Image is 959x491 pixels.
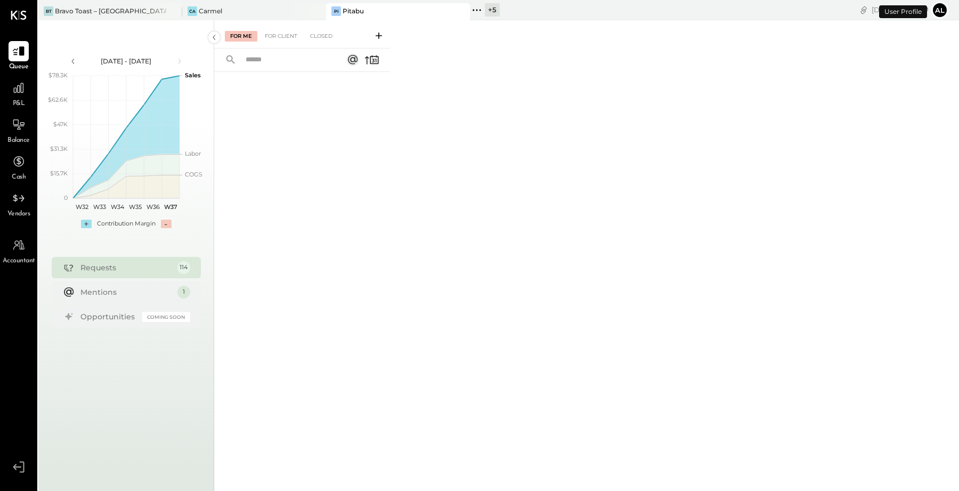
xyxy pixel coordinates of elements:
div: - [161,220,172,228]
div: Pitabu [343,6,364,15]
div: Carmel [199,6,222,15]
text: $78.3K [48,71,68,79]
div: [DATE] [872,5,929,15]
div: BT [44,6,53,16]
div: Contribution Margin [97,220,156,228]
a: Queue [1,41,37,72]
a: Cash [1,151,37,182]
text: W32 [75,203,88,211]
div: Bravo Toast – [GEOGRAPHIC_DATA] [55,6,166,15]
a: P&L [1,78,37,109]
span: Cash [12,173,26,182]
text: Labor [185,150,201,157]
div: Closed [305,31,338,42]
div: copy link [858,4,869,15]
a: Balance [1,115,37,146]
div: User Profile [879,5,927,18]
text: $31.3K [50,145,68,152]
div: + [81,220,92,228]
div: Ca [188,6,197,16]
div: For Me [225,31,257,42]
div: 1 [177,286,190,299]
text: $47K [53,120,68,128]
text: $62.6K [48,96,68,103]
span: Vendors [7,210,30,219]
text: W35 [128,203,141,211]
span: P&L [13,99,25,109]
text: W36 [146,203,159,211]
div: For Client [259,31,303,42]
span: Queue [9,62,29,72]
a: Vendors [1,188,37,219]
span: Balance [7,136,30,146]
text: COGS [185,171,202,178]
text: W34 [110,203,124,211]
div: Pi [331,6,341,16]
text: 0 [64,194,68,202]
div: Opportunities [80,311,137,322]
div: 114 [177,261,190,274]
text: W37 [164,203,177,211]
text: $15.7K [50,170,68,177]
div: + 5 [485,3,500,17]
div: Requests [80,262,172,273]
button: Al [931,2,948,19]
div: [DATE] - [DATE] [81,57,172,66]
div: Coming Soon [142,312,190,322]
text: Sales [185,71,201,79]
div: Mentions [80,287,172,297]
a: Accountant [1,235,37,266]
span: Accountant [3,256,35,266]
text: W33 [93,203,106,211]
